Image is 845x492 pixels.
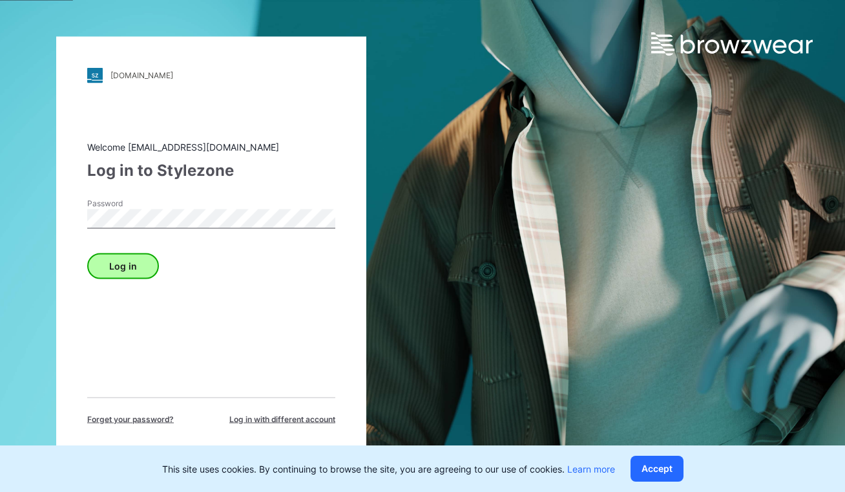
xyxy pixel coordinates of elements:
[567,464,615,475] a: Learn more
[110,70,173,80] div: [DOMAIN_NAME]
[229,413,335,425] span: Log in with different account
[162,462,615,476] p: This site uses cookies. By continuing to browse the site, you are agreeing to our use of cookies.
[87,413,174,425] span: Forget your password?
[87,197,178,209] label: Password
[87,253,159,279] button: Log in
[87,158,335,182] div: Log in to Stylezone
[87,140,335,153] div: Welcome [EMAIL_ADDRESS][DOMAIN_NAME]
[631,456,683,482] button: Accept
[87,67,335,83] a: [DOMAIN_NAME]
[87,67,103,83] img: stylezone-logo.562084cfcfab977791bfbf7441f1a819.svg
[651,32,813,56] img: browzwear-logo.e42bd6dac1945053ebaf764b6aa21510.svg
